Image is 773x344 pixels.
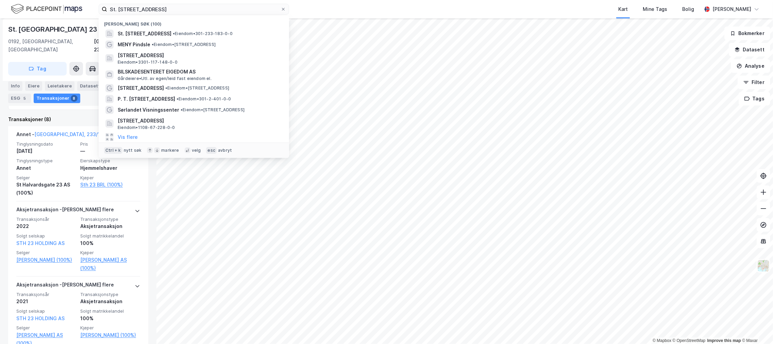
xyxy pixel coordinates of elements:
span: [STREET_ADDRESS] [118,84,164,92]
div: 2022 [16,222,76,230]
span: Eierskapstype [80,158,140,164]
div: Info [8,81,22,91]
div: Aksjetransaksjon [80,222,140,230]
a: Improve this map [707,338,741,343]
span: Eiendom • 301-233-183-0-0 [173,31,233,36]
span: Solgt selskap [16,233,76,239]
div: 100% [80,314,140,323]
div: velg [192,148,201,153]
span: MENY Pindsle [118,40,150,49]
button: Tags [739,92,770,105]
div: [PERSON_NAME] søk (100) [99,16,289,28]
a: [GEOGRAPHIC_DATA], 233/183 [34,131,106,137]
span: Pris [80,141,140,147]
span: Transaksjonsår [16,216,76,222]
button: Analyse [731,59,770,73]
span: Transaksjonstype [80,216,140,222]
span: Eiendom • [STREET_ADDRESS] [181,107,245,113]
span: Transaksjonsår [16,292,76,297]
div: Ctrl + k [104,147,122,154]
span: BILSKADESENTERET EIGEDOM AS [118,68,281,76]
div: St Halvardsgate 23 AS (100%) [16,181,76,197]
span: Kjøper [80,250,140,256]
div: ESG [8,93,31,103]
button: Datasett [729,43,770,56]
div: Aksjetransaksjon - [PERSON_NAME] flere [16,206,114,216]
span: • [165,85,167,91]
a: Mapbox [653,338,671,343]
div: nytt søk [124,148,142,153]
div: 2021 [16,297,76,306]
span: [STREET_ADDRESS] [118,117,281,125]
div: Annet [16,164,76,172]
span: • [152,42,154,47]
span: Gårdeiere • Utl. av egen/leid fast eiendom el. [118,76,212,81]
div: Kontrollprogram for chat [739,311,773,344]
div: markere [161,148,179,153]
img: logo.f888ab2527a4732fd821a326f86c7f29.svg [11,3,82,15]
button: Filter [738,76,770,89]
span: Eiendom • 301-2-401-0-0 [177,96,231,102]
span: Selger [16,175,76,181]
a: OpenStreetMap [673,338,706,343]
div: Transaksjoner (8) [8,115,148,124]
span: Selger [16,325,76,331]
span: Eiendom • [STREET_ADDRESS] [152,42,216,47]
div: [PERSON_NAME] [712,5,751,13]
span: Solgt matrikkelandel [80,308,140,314]
div: Mine Tags [643,5,667,13]
span: [STREET_ADDRESS] [118,51,281,60]
div: St. [GEOGRAPHIC_DATA] 23 [8,24,99,35]
span: Kjøper [80,325,140,331]
a: [PERSON_NAME] (100%) [80,331,140,339]
div: 100% [80,239,140,247]
span: Sørlandet Visningssenter [118,106,179,114]
div: [DATE] [16,147,76,155]
span: P. T. [STREET_ADDRESS] [118,95,175,103]
div: 0192, [GEOGRAPHIC_DATA], [GEOGRAPHIC_DATA] [8,37,94,54]
a: [PERSON_NAME] AS (100%) [80,256,140,272]
img: Z [757,259,770,272]
div: Leietakere [45,81,74,91]
a: STH 23 HOLDING AS [16,315,65,321]
iframe: Chat Widget [739,311,773,344]
span: Solgt selskap [16,308,76,314]
span: • [173,31,175,36]
span: • [181,107,183,112]
span: Eiendom • [STREET_ADDRESS] [165,85,229,91]
span: Solgt matrikkelandel [80,233,140,239]
div: avbryt [218,148,232,153]
div: esc [206,147,217,154]
div: Bolig [682,5,694,13]
button: Vis flere [118,133,138,141]
button: Tag [8,62,67,76]
span: Tinglysningstype [16,158,76,164]
div: Eiere [25,81,42,91]
span: Eiendom • 3301-117-148-0-0 [118,60,178,65]
div: Annet - [16,130,106,141]
span: Tinglysningsdato [16,141,76,147]
div: Hjemmelshaver [80,164,140,172]
div: Datasett [77,81,111,91]
div: Aksjetransaksjon [80,297,140,306]
a: [PERSON_NAME] (100%) [16,256,76,264]
span: Kjøper [80,175,140,181]
a: STH 23 HOLDING AS [16,240,65,246]
div: [GEOGRAPHIC_DATA], 233/183 [94,37,148,54]
div: Aksjetransaksjon - [PERSON_NAME] flere [16,281,114,292]
a: Sth 23 BRL (100%) [80,181,140,189]
input: Søk på adresse, matrikkel, gårdeiere, leietakere eller personer [107,4,281,14]
span: Eiendom • 1108-67-228-0-0 [118,125,175,130]
div: Transaksjoner [34,93,80,103]
div: Kart [618,5,628,13]
span: St. [STREET_ADDRESS] [118,30,171,38]
span: Selger [16,250,76,256]
div: 8 [71,95,78,101]
button: Bokmerker [724,27,770,40]
span: Transaksjonstype [80,292,140,297]
div: — [80,147,140,155]
div: 5 [21,95,28,101]
span: • [177,96,179,101]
